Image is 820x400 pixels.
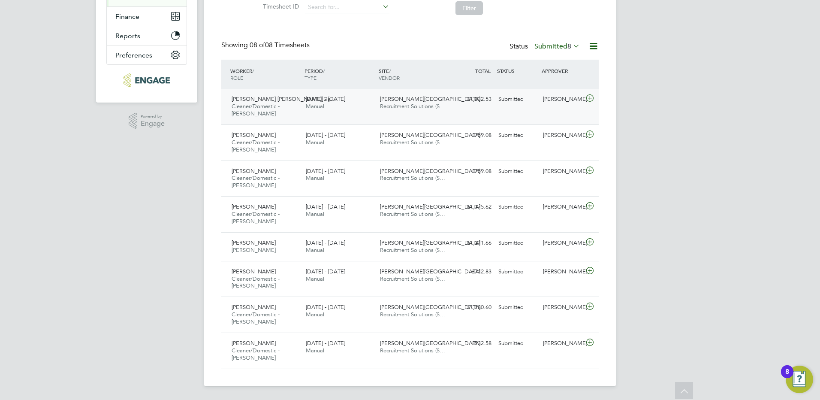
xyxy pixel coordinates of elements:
[232,339,276,347] span: [PERSON_NAME]
[306,246,324,254] span: Manual
[232,131,276,139] span: [PERSON_NAME]
[228,63,302,85] div: WORKER
[115,12,139,21] span: Finance
[232,303,276,311] span: [PERSON_NAME]
[306,203,345,210] span: [DATE] - [DATE]
[380,303,480,311] span: [PERSON_NAME][GEOGRAPHIC_DATA]
[540,236,584,250] div: [PERSON_NAME]
[304,74,317,81] span: TYPE
[232,95,336,103] span: [PERSON_NAME] [PERSON_NAME] Da…
[230,74,243,81] span: ROLE
[232,239,276,246] span: [PERSON_NAME]
[250,41,310,49] span: 08 Timesheets
[380,347,445,354] span: Recruitment Solutions (S…
[232,203,276,210] span: [PERSON_NAME]
[129,113,165,129] a: Powered byEngage
[495,63,540,79] div: STATUS
[232,139,280,153] span: Cleaner/Domestic - [PERSON_NAME]
[540,92,584,106] div: [PERSON_NAME]
[450,265,495,279] div: £712.83
[115,32,140,40] span: Reports
[540,63,584,79] div: APPROVER
[302,63,377,85] div: PERIOD
[380,239,480,246] span: [PERSON_NAME][GEOGRAPHIC_DATA]
[377,63,451,85] div: SITE
[141,120,165,127] span: Engage
[380,311,445,318] span: Recruitment Solutions (S…
[232,103,280,117] span: Cleaner/Domestic - [PERSON_NAME]
[450,200,495,214] div: £1,175.62
[306,210,324,218] span: Manual
[450,164,495,179] div: £759.08
[306,131,345,139] span: [DATE] - [DATE]
[495,265,540,279] div: Submitted
[115,51,152,59] span: Preferences
[450,336,495,351] div: £932.58
[380,268,480,275] span: [PERSON_NAME][GEOGRAPHIC_DATA]
[232,210,280,225] span: Cleaner/Domestic - [PERSON_NAME]
[495,128,540,142] div: Submitted
[495,200,540,214] div: Submitted
[306,167,345,175] span: [DATE] - [DATE]
[380,167,480,175] span: [PERSON_NAME][GEOGRAPHIC_DATA]
[495,336,540,351] div: Submitted
[107,26,187,45] button: Reports
[450,128,495,142] div: £759.08
[380,203,480,210] span: [PERSON_NAME][GEOGRAPHIC_DATA]
[509,41,582,53] div: Status
[389,67,391,74] span: /
[260,3,299,10] label: Timesheet ID
[306,303,345,311] span: [DATE] - [DATE]
[379,74,400,81] span: VENDOR
[141,113,165,120] span: Powered by
[306,268,345,275] span: [DATE] - [DATE]
[455,1,483,15] button: Filter
[450,300,495,315] div: £1,180.60
[306,311,324,318] span: Manual
[232,275,280,290] span: Cleaner/Domestic - [PERSON_NAME]
[250,41,265,49] span: 08 of
[567,42,571,51] span: 8
[380,131,480,139] span: [PERSON_NAME][GEOGRAPHIC_DATA]
[450,236,495,250] div: £1,211.66
[305,1,389,13] input: Search for...
[232,268,276,275] span: [PERSON_NAME]
[534,42,580,51] label: Submitted
[306,339,345,347] span: [DATE] - [DATE]
[232,347,280,361] span: Cleaner/Domestic - [PERSON_NAME]
[306,275,324,282] span: Manual
[380,174,445,182] span: Recruitment Solutions (S…
[106,73,187,87] a: Go to home page
[495,164,540,179] div: Submitted
[380,339,480,347] span: [PERSON_NAME][GEOGRAPHIC_DATA]
[306,239,345,246] span: [DATE] - [DATE]
[221,41,311,50] div: Showing
[306,103,324,110] span: Manual
[540,336,584,351] div: [PERSON_NAME]
[107,45,187,64] button: Preferences
[306,347,324,354] span: Manual
[540,128,584,142] div: [PERSON_NAME]
[380,139,445,146] span: Recruitment Solutions (S…
[380,246,445,254] span: Recruitment Solutions (S…
[306,174,324,182] span: Manual
[323,67,325,74] span: /
[540,300,584,315] div: [PERSON_NAME]
[540,164,584,179] div: [PERSON_NAME]
[232,311,280,325] span: Cleaner/Domestic - [PERSON_NAME]
[380,210,445,218] span: Recruitment Solutions (S…
[380,95,480,103] span: [PERSON_NAME][GEOGRAPHIC_DATA]
[540,265,584,279] div: [PERSON_NAME]
[232,174,280,189] span: Cleaner/Domestic - [PERSON_NAME]
[232,167,276,175] span: [PERSON_NAME]
[475,67,491,74] span: TOTAL
[786,366,813,393] button: Open Resource Center, 8 new notifications
[124,73,169,87] img: rec-solutions-logo-retina.png
[450,92,495,106] div: £1,032.53
[495,236,540,250] div: Submitted
[232,246,276,254] span: [PERSON_NAME]
[785,372,789,383] div: 8
[306,139,324,146] span: Manual
[306,95,345,103] span: [DATE] - [DATE]
[252,67,254,74] span: /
